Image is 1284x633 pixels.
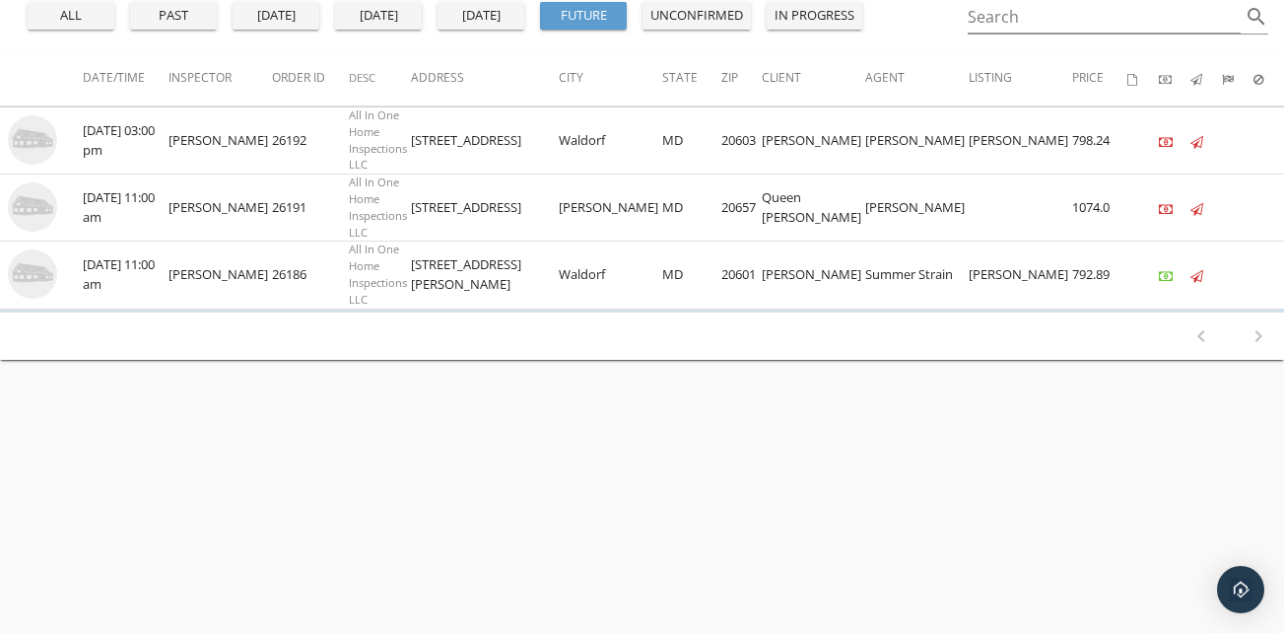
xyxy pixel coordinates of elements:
div: past [138,6,209,26]
td: 1074.0 [1072,175,1127,242]
img: house-placeholder-square-ca63347ab8c70e15b013bc22427d3df0f7f082c62ce06d78aee8ec4e70df452f.jpg [8,249,57,299]
button: [DATE] [335,2,422,30]
button: unconfirmed [642,2,751,30]
span: City [559,69,583,86]
td: Waldorf [559,242,662,309]
td: [PERSON_NAME] [169,175,272,242]
th: Inspector: Not sorted. [169,51,272,106]
td: Queen [PERSON_NAME] [762,175,865,242]
th: City: Not sorted. [559,51,662,106]
span: All In One Home Inspections LLC [349,242,407,306]
span: All In One Home Inspections LLC [349,107,407,172]
span: Inspector [169,69,232,86]
td: Summer Strain [865,242,969,309]
span: State [662,69,698,86]
img: house-placeholder-square-ca63347ab8c70e15b013bc22427d3df0f7f082c62ce06d78aee8ec4e70df452f.jpg [8,115,57,165]
td: 20603 [721,107,762,175]
td: 26186 [272,242,349,309]
td: 20601 [721,242,762,309]
td: [DATE] 03:00 pm [83,107,169,175]
span: Client [762,69,801,86]
input: Search [968,1,1242,34]
td: [PERSON_NAME] [969,242,1072,309]
th: Paid: Not sorted. [1159,51,1190,106]
th: Zip: Not sorted. [721,51,762,106]
span: Address [411,69,464,86]
td: [PERSON_NAME] [559,175,662,242]
button: in progress [767,2,862,30]
th: Agent: Not sorted. [865,51,969,106]
td: MD [662,175,721,242]
span: Desc [349,70,375,85]
td: 26192 [272,107,349,175]
th: Price: Not sorted. [1072,51,1127,106]
span: Order ID [272,69,325,86]
td: [STREET_ADDRESS] [411,175,559,242]
th: Published: Not sorted. [1190,51,1222,106]
td: 26191 [272,175,349,242]
td: [DATE] 11:00 am [83,242,169,309]
span: Zip [721,69,738,86]
div: [DATE] [240,6,311,26]
div: unconfirmed [650,6,743,26]
button: [DATE] [233,2,319,30]
span: Date/Time [83,69,145,86]
span: Price [1072,69,1104,86]
td: [STREET_ADDRESS][PERSON_NAME] [411,242,559,309]
img: house-placeholder-square-ca63347ab8c70e15b013bc22427d3df0f7f082c62ce06d78aee8ec4e70df452f.jpg [8,182,57,232]
span: Agent [865,69,905,86]
div: [DATE] [343,6,414,26]
button: all [28,2,114,30]
td: [DATE] 11:00 am [83,175,169,242]
td: [PERSON_NAME] [969,107,1072,175]
div: all [35,6,106,26]
td: Waldorf [559,107,662,175]
th: Listing: Not sorted. [969,51,1072,106]
span: All In One Home Inspections LLC [349,175,407,239]
th: State: Not sorted. [662,51,721,106]
div: future [548,6,619,26]
th: Submitted: Not sorted. [1222,51,1253,106]
div: in progress [775,6,854,26]
th: Agreements signed: Not sorted. [1127,51,1159,106]
td: [PERSON_NAME] [762,107,865,175]
td: [PERSON_NAME] [169,107,272,175]
th: Address: Not sorted. [411,51,559,106]
td: MD [662,107,721,175]
td: [PERSON_NAME] [762,242,865,309]
th: Desc: Not sorted. [349,51,411,106]
th: Date/Time: Not sorted. [83,51,169,106]
th: Order ID: Not sorted. [272,51,349,106]
span: Listing [969,69,1012,86]
td: [STREET_ADDRESS] [411,107,559,175]
button: [DATE] [438,2,524,30]
td: [PERSON_NAME] [865,175,969,242]
td: [PERSON_NAME] [169,242,272,309]
td: 798.24 [1072,107,1127,175]
td: 20657 [721,175,762,242]
th: Client: Not sorted. [762,51,865,106]
button: future [540,2,627,30]
td: [PERSON_NAME] [865,107,969,175]
td: 792.89 [1072,242,1127,309]
td: MD [662,242,721,309]
div: [DATE] [445,6,516,26]
div: Open Intercom Messenger [1217,566,1264,613]
i: search [1245,5,1268,29]
button: past [130,2,217,30]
